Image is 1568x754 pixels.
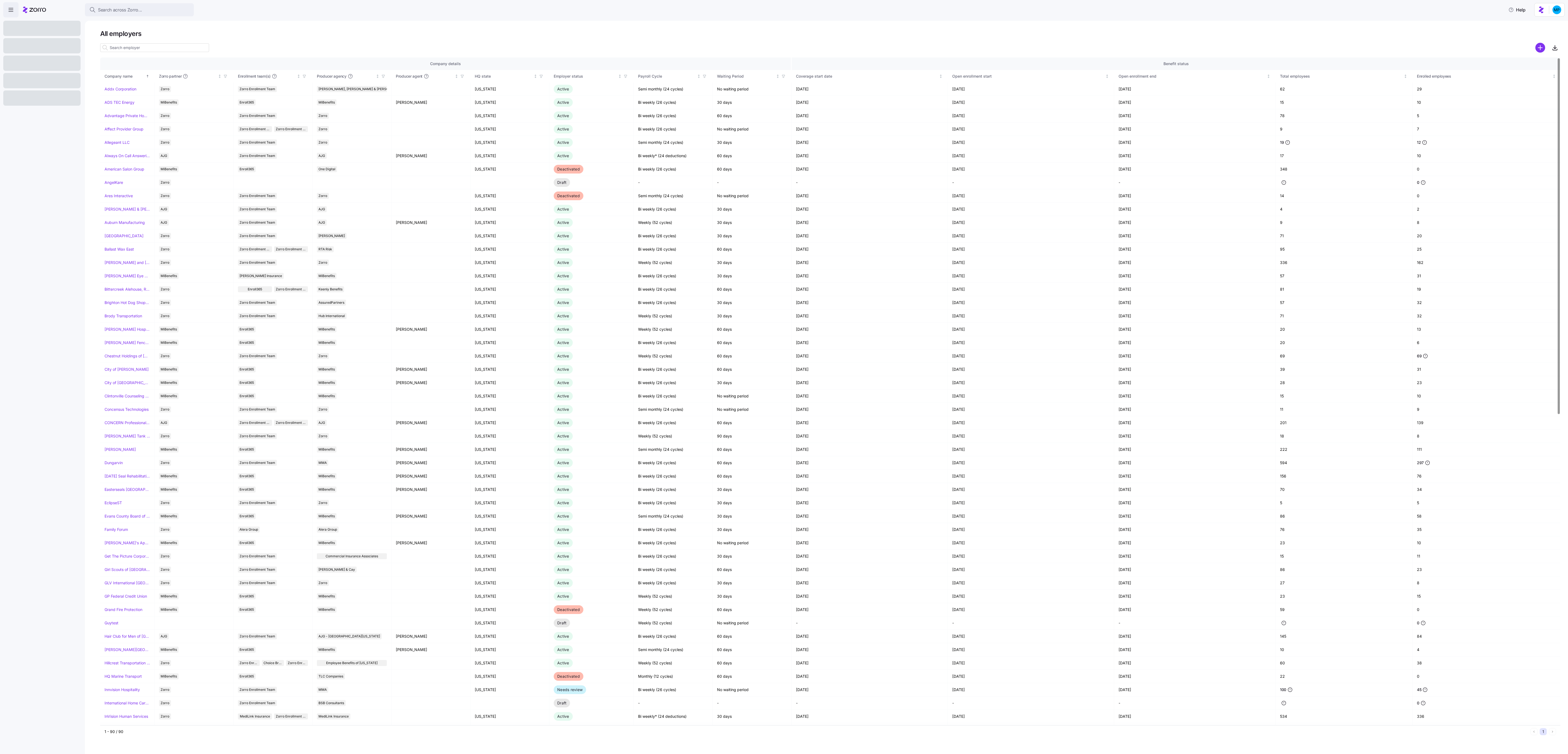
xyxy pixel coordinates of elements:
[470,149,549,163] td: [US_STATE]
[1508,7,1526,13] span: Help
[105,513,150,519] a: Evans County Board of Commissioners
[105,100,134,105] a: ADS TEC Energy
[234,70,313,83] th: Enrollment team(s)Not sorted
[1535,43,1545,53] svg: add icon
[105,554,150,559] a: Get The Picture Corporation
[952,73,1104,79] div: Open enrollment start
[318,99,335,105] span: MiBenefits
[318,126,327,132] span: Zorro
[1114,163,1276,176] td: [DATE]
[391,70,470,83] th: Producer agentNot sorted
[455,74,458,78] div: Not sorted
[470,123,549,136] td: [US_STATE]
[313,70,391,83] th: Producer agencyNot sorted
[105,260,150,265] a: [PERSON_NAME] and [PERSON_NAME]'s Furniture
[238,74,271,79] span: Enrollment team(s)
[713,269,792,283] td: 30 days
[557,193,580,198] span: Deactivated
[470,163,549,176] td: [US_STATE]
[105,580,150,586] a: GLV International [GEOGRAPHIC_DATA]
[105,700,150,706] a: International Home Care Services of [US_STATE]
[713,216,792,229] td: 30 days
[105,674,142,679] a: HQ Marine Transport
[1114,256,1276,269] td: [DATE]
[796,61,1556,67] div: Benefit status
[557,273,569,278] span: Active
[697,74,701,78] div: Not sorted
[470,96,549,109] td: [US_STATE]
[1276,189,1413,203] td: 14
[161,153,167,159] span: AJG
[1114,83,1276,96] td: [DATE]
[470,243,549,256] td: [US_STATE]
[1276,96,1413,109] td: 15
[713,283,792,296] td: 60 days
[796,73,938,79] div: Coverage start date
[948,243,1114,256] td: [DATE]
[557,100,569,105] span: Active
[297,74,301,78] div: Not sorted
[105,473,150,479] a: [DATE] Seal Rehabilitation Center of [GEOGRAPHIC_DATA]
[713,136,792,149] td: 30 days
[713,109,792,123] td: 60 days
[1552,74,1556,78] div: Not sorted
[161,220,167,226] span: AJG
[1413,203,1560,216] td: 2
[1413,96,1560,109] td: 10
[1540,728,1547,735] button: 1
[105,433,150,439] a: [PERSON_NAME] Tank & Welding Corp
[318,260,327,266] span: Zorro
[318,273,335,279] span: MiBenefits
[396,74,422,79] span: Producer agent
[634,136,713,149] td: Semi monthly (24 cycles)
[105,353,150,359] a: Chestnut Holdings of [US_STATE] Inc
[1276,269,1413,283] td: 57
[161,166,177,172] span: MiBenefits
[470,70,549,83] th: HQ stateNot sorted
[161,260,169,266] span: Zorro
[105,220,145,225] a: Auburn Manufacturing
[105,86,136,92] a: Addx Corporation
[1413,149,1560,163] td: 10
[161,86,169,92] span: Zorro
[240,86,275,92] span: Zorro Enrollment Team
[105,273,150,279] a: [PERSON_NAME] Eye Associates
[470,136,549,149] td: [US_STATE]
[161,246,169,252] span: Zorro
[948,136,1114,149] td: [DATE]
[792,243,948,256] td: [DATE]
[105,460,123,466] a: Dungarvin
[100,29,1560,38] h1: All employers
[557,167,580,171] span: Deactivated
[240,99,254,105] span: Enroll365
[105,61,786,67] div: Company details
[792,203,948,216] td: [DATE]
[1276,83,1413,96] td: 62
[318,153,325,159] span: AJG
[713,83,792,96] td: No waiting period
[1413,216,1560,229] td: 8
[161,286,169,292] span: Zorro
[1114,96,1276,109] td: [DATE]
[105,233,143,239] a: [GEOGRAPHIC_DATA]
[948,229,1114,243] td: [DATE]
[105,660,150,666] a: Hillcrest Transportation Inc.
[554,73,617,79] div: Employer status
[248,286,262,292] span: Enroll365
[1114,189,1276,203] td: [DATE]
[240,193,275,199] span: Zorro Enrollment Team
[948,109,1114,123] td: [DATE]
[100,43,209,52] input: Search employer
[557,180,566,185] span: Draft
[105,367,149,372] a: City of [PERSON_NAME]
[634,256,713,269] td: Weekly (52 cycles)
[105,447,136,452] a: [PERSON_NAME]
[391,216,470,229] td: [PERSON_NAME]
[713,256,792,269] td: 30 days
[240,260,275,266] span: Zorro Enrollment Team
[1114,123,1276,136] td: [DATE]
[105,540,150,546] a: [PERSON_NAME]'s Appliance/[PERSON_NAME]'s Academy/Fluid Services
[1114,70,1276,83] th: Open enrollment endNot sorted
[240,273,282,279] span: [PERSON_NAME] Insurance
[948,70,1114,83] th: Open enrollment startNot sorted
